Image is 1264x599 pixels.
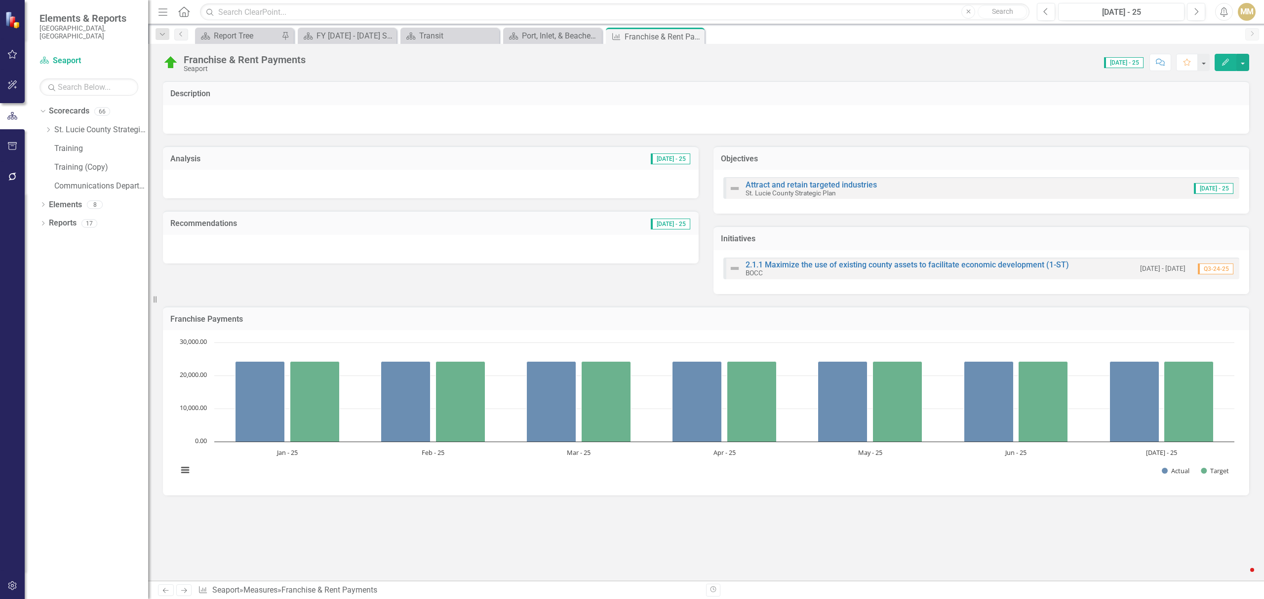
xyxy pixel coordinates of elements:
[727,362,777,442] path: Apr - 25, 24,314.82. Target.
[527,362,576,442] path: Mar - 25, 24,314.82. Actual.
[5,11,22,29] img: ClearPoint Strategy
[522,30,599,42] div: Port, Inlet, & Beaches Department Summary
[818,362,868,442] path: May - 25, 24,314.82. Actual.
[1164,362,1214,442] path: Jul - 25, 24,314.82. Target.
[729,262,741,274] img: Not Defined
[173,337,1239,486] div: Chart. Highcharts interactive chart.
[39,55,138,67] a: Seaport
[721,234,1242,243] h3: Initiatives
[276,448,298,457] text: Jan - 25
[243,585,277,595] a: Measures
[381,362,431,442] path: Feb - 25, 24,314.82. Actual.
[567,448,591,457] text: Mar - 25
[506,30,599,42] a: Port, Inlet, & Beaches Department Summary
[403,30,497,42] a: Transit
[214,30,279,42] div: Report Tree
[236,362,1159,442] g: Actual, bar series 1 of 2 with 7 bars.
[672,362,722,442] path: Apr - 25, 24,314.82. Actual.
[184,65,306,73] div: Seaport
[1058,3,1185,21] button: [DATE] - 25
[197,30,279,42] a: Report Tree
[1146,448,1177,457] text: [DATE] - 25
[180,403,207,412] text: 10,000.00
[39,78,138,96] input: Search Below...
[54,162,148,173] a: Training (Copy)
[1198,263,1233,274] span: Q3-24-25
[94,107,110,115] div: 66
[873,362,922,442] path: May - 25, 24,314.82. Target.
[978,5,1027,19] button: Search
[721,154,1242,163] h3: Objectives
[419,30,497,42] div: Transit
[49,199,82,211] a: Elements
[87,200,103,209] div: 8
[746,260,1069,269] a: 2.1.1 Maximize the use of existing county assets to facilitate economic development (1-ST)
[180,337,207,346] text: 30,000.00
[54,143,148,154] a: Training
[290,362,340,442] path: Jan - 25, 24,314.82. Target.
[236,362,285,442] path: Jan - 25, 24,314.82. Actual.
[81,219,97,227] div: 17
[858,448,882,457] text: May - 25
[39,12,138,24] span: Elements & Reports
[54,124,148,136] a: St. Lucie County Strategic Plan
[1062,6,1181,18] div: [DATE] - 25
[729,183,741,194] img: Not Defined
[1004,448,1027,457] text: Jun - 25
[170,315,1242,324] h3: Franchise Payments
[163,55,179,71] img: On Target
[184,54,306,65] div: Franchise & Rent Payments
[1238,3,1256,21] button: MM
[54,181,148,192] a: Communications Department
[964,362,1014,442] path: Jun - 25, 24,314.82. Actual.
[582,362,631,442] path: Mar - 25, 24,314.82. Target.
[1201,467,1229,475] button: Show Target
[195,436,207,445] text: 0.00
[746,269,763,277] small: BOCC
[436,362,485,442] path: Feb - 25, 24,314.82. Target.
[1019,362,1068,442] path: Jun - 25, 24,314.82. Target.
[1210,466,1229,475] text: Target
[1140,264,1185,273] small: [DATE] - [DATE]
[281,585,377,595] div: Franchise & Rent Payments
[625,31,702,43] div: Franchise & Rent Payments
[178,463,192,477] button: View chart menu, Chart
[170,89,1242,98] h3: Description
[713,448,736,457] text: Apr - 25
[1194,183,1233,194] span: [DATE] - 25
[1171,466,1189,475] text: Actual
[1162,467,1189,475] button: Show Actual
[300,30,394,42] a: FY [DATE] - [DATE] Strategic Plan
[212,585,239,595] a: Seaport
[422,448,444,457] text: Feb - 25
[290,362,1214,442] g: Target, bar series 2 of 2 with 7 bars.
[992,7,1013,15] span: Search
[180,370,207,379] text: 20,000.00
[200,3,1029,21] input: Search ClearPoint...
[1110,362,1159,442] path: Jul - 25, 24,314.82. Actual.
[316,30,394,42] div: FY [DATE] - [DATE] Strategic Plan
[39,24,138,40] small: [GEOGRAPHIC_DATA], [GEOGRAPHIC_DATA]
[746,189,836,197] small: St. Lucie County Strategic Plan
[170,154,393,163] h3: Analysis
[651,153,690,164] span: [DATE] - 25
[170,219,494,228] h3: Recommendations
[198,585,699,596] div: » »
[1230,565,1254,589] iframe: Intercom live chat
[1104,57,1144,68] span: [DATE] - 25
[651,219,690,229] span: [DATE] - 25
[173,337,1239,486] svg: Interactive chart
[746,180,877,189] a: Attract and retain targeted industries
[49,106,89,117] a: Scorecards
[49,218,77,229] a: Reports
